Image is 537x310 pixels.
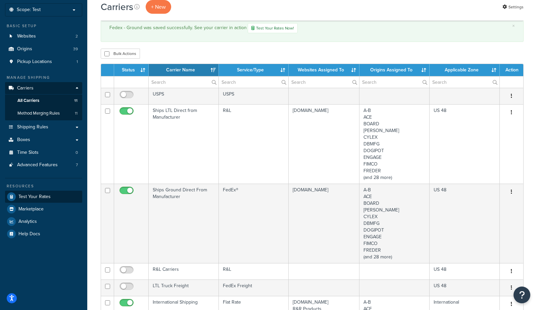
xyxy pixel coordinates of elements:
td: US 48 [430,280,500,296]
td: USPS [149,88,219,104]
a: × [512,23,515,28]
input: Search [219,76,289,88]
li: Time Slots [5,146,82,159]
span: Time Slots [17,150,39,156]
span: 39 [73,46,78,52]
a: Analytics [5,215,82,228]
span: Origins [17,46,32,52]
th: Action [500,64,523,76]
td: R&L Carriers [149,263,219,280]
td: A-B ACE BOARD [PERSON_NAME] CYLEX DBMFG DOGIPOT ENGAGE FIMCO FREDER (and 28 more) [359,104,430,184]
span: Marketplace [18,206,44,212]
td: R&L [219,263,289,280]
span: 11 [75,111,78,116]
td: LTL Truck Freight [149,280,219,296]
li: Origins [5,43,82,55]
span: Help Docs [18,231,40,237]
span: All Carriers [17,98,39,104]
li: Method Merging Rules [5,107,82,120]
th: Service/Type: activate to sort column ascending [219,64,289,76]
td: US 48 [430,184,500,263]
span: Scope: Test [17,7,41,13]
span: Pickup Locations [17,59,52,65]
a: Websites 2 [5,30,82,43]
td: Ships Ground Direct From Manufacturer [149,184,219,263]
button: Open Resource Center [514,287,530,303]
th: Status: activate to sort column ascending [114,64,149,76]
li: Advanced Features [5,159,82,171]
input: Search [430,76,499,88]
a: Help Docs [5,228,82,240]
a: Shipping Rules [5,121,82,133]
li: Websites [5,30,82,43]
span: Analytics [18,219,37,225]
input: Search [149,76,218,88]
a: Advanced Features 7 [5,159,82,171]
td: FedEx® [219,184,289,263]
a: Method Merging Rules 11 [5,107,82,120]
td: A-B ACE BOARD [PERSON_NAME] CYLEX DBMFG DOGIPOT ENGAGE FIMCO FREDER (and 28 more) [359,184,430,263]
div: Resources [5,183,82,189]
a: Origins 39 [5,43,82,55]
td: FedEx Freight [219,280,289,296]
th: Carrier Name: activate to sort column ascending [149,64,219,76]
th: Applicable Zone: activate to sort column ascending [430,64,500,76]
span: Shipping Rules [17,124,48,130]
td: US 48 [430,104,500,184]
th: Origins Assigned To: activate to sort column ascending [359,64,430,76]
span: Websites [17,34,36,39]
li: Carriers [5,82,82,120]
td: US 48 [430,263,500,280]
a: Time Slots 0 [5,146,82,159]
td: R&L [219,104,289,184]
span: 2 [76,34,78,39]
input: Search [359,76,429,88]
a: Test Your Rates [5,191,82,203]
span: Method Merging Rules [17,111,60,116]
span: Advanced Features [17,162,58,168]
a: Settings [502,2,524,12]
div: Basic Setup [5,23,82,29]
div: Fedex - Ground was saved successfully. See your carrier in action [109,23,515,33]
li: All Carriers [5,95,82,107]
td: USPS [219,88,289,104]
td: [DOMAIN_NAME] [289,104,359,184]
button: Bulk Actions [101,49,140,59]
a: Test Your Rates Now! [248,23,298,33]
td: Ships LTL Direct from Manufacturer [149,104,219,184]
li: Pickup Locations [5,56,82,68]
span: Boxes [17,137,30,143]
a: Carriers [5,82,82,95]
input: Search [289,76,359,88]
span: Test Your Rates [18,194,51,200]
span: 7 [76,162,78,168]
a: Marketplace [5,203,82,215]
span: 0 [76,150,78,156]
th: Websites Assigned To: activate to sort column ascending [289,64,359,76]
td: [DOMAIN_NAME] [289,184,359,263]
span: Carriers [17,85,34,91]
span: 11 [74,98,78,104]
h1: Carriers [101,0,133,13]
a: Pickup Locations 1 [5,56,82,68]
span: 1 [77,59,78,65]
div: Manage Shipping [5,75,82,80]
a: Boxes [5,134,82,146]
a: All Carriers 11 [5,95,82,107]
